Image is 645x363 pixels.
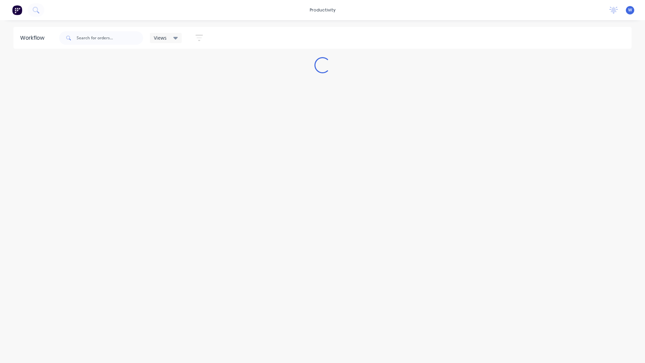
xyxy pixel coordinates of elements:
[154,34,167,41] span: Views
[12,5,22,15] img: Factory
[306,5,339,15] div: productivity
[628,7,632,13] span: W
[77,31,143,45] input: Search for orders...
[20,34,48,42] div: Workflow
